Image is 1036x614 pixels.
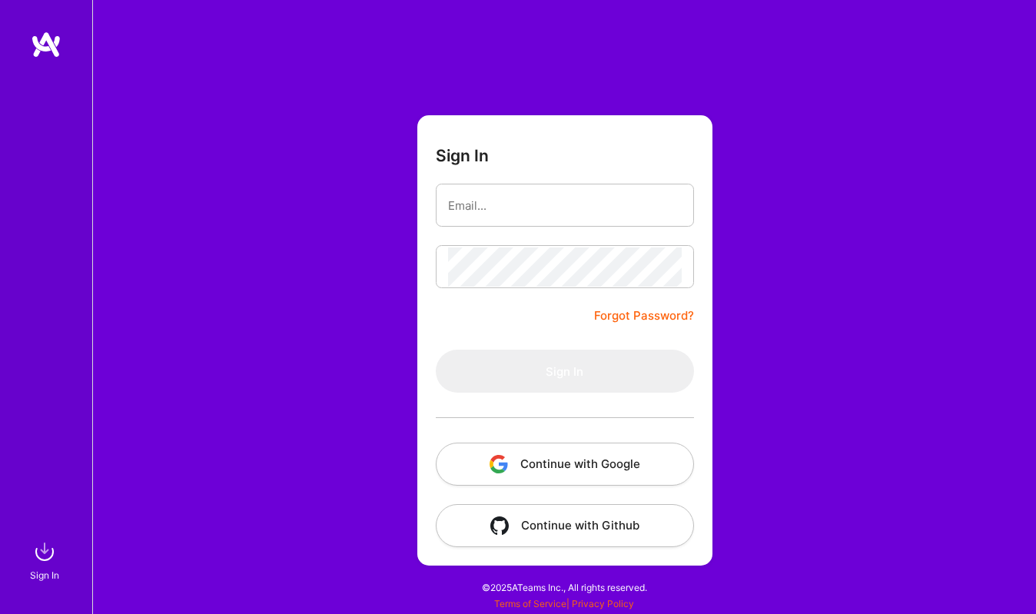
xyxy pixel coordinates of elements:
[436,146,489,165] h3: Sign In
[494,598,566,609] a: Terms of Service
[490,455,508,473] img: icon
[448,186,682,225] input: Email...
[594,307,694,325] a: Forgot Password?
[29,536,60,567] img: sign in
[436,443,694,486] button: Continue with Google
[436,504,694,547] button: Continue with Github
[32,536,60,583] a: sign inSign In
[572,598,634,609] a: Privacy Policy
[490,516,509,535] img: icon
[92,568,1036,606] div: © 2025 ATeams Inc., All rights reserved.
[30,567,59,583] div: Sign In
[31,31,61,58] img: logo
[494,598,634,609] span: |
[436,350,694,393] button: Sign In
